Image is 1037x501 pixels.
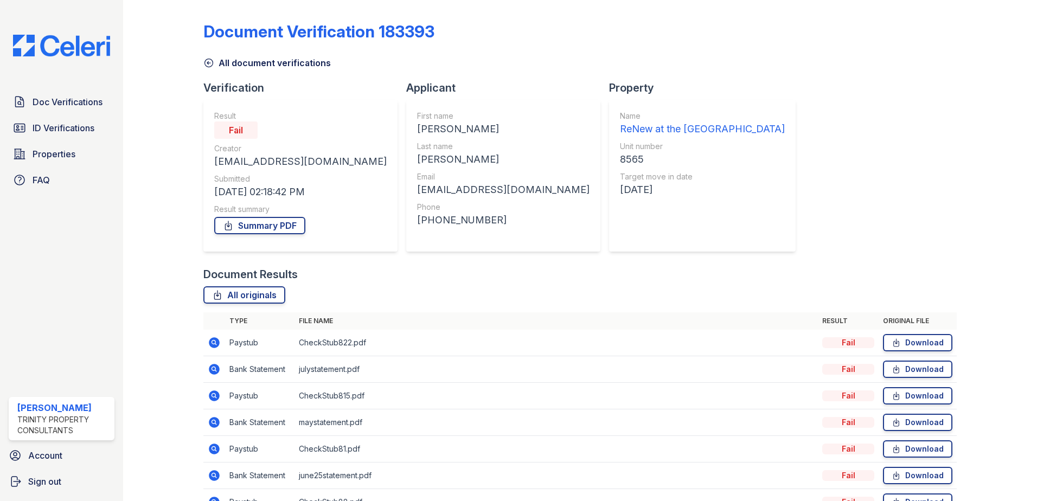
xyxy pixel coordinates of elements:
[9,91,114,113] a: Doc Verifications
[214,154,387,169] div: [EMAIL_ADDRESS][DOMAIN_NAME]
[17,414,110,436] div: Trinity Property Consultants
[620,111,785,137] a: Name ReNew at the [GEOGRAPHIC_DATA]
[214,184,387,200] div: [DATE] 02:18:42 PM
[4,471,119,492] a: Sign out
[609,80,804,95] div: Property
[417,182,590,197] div: [EMAIL_ADDRESS][DOMAIN_NAME]
[9,117,114,139] a: ID Verifications
[620,121,785,137] div: ReNew at the [GEOGRAPHIC_DATA]
[417,111,590,121] div: First name
[883,334,952,351] a: Download
[295,356,818,383] td: julystatement.pdf
[620,152,785,167] div: 8565
[9,143,114,165] a: Properties
[214,111,387,121] div: Result
[822,470,874,481] div: Fail
[225,436,295,463] td: Paystub
[225,312,295,330] th: Type
[33,147,75,160] span: Properties
[33,95,103,108] span: Doc Verifications
[214,204,387,215] div: Result summary
[28,449,62,462] span: Account
[203,267,298,282] div: Document Results
[203,22,434,41] div: Document Verification 183393
[883,414,952,431] a: Download
[822,337,874,348] div: Fail
[17,401,110,414] div: [PERSON_NAME]
[417,202,590,213] div: Phone
[295,330,818,356] td: CheckStub822.pdf
[295,312,818,330] th: File name
[883,467,952,484] a: Download
[818,312,879,330] th: Result
[620,141,785,152] div: Unit number
[225,463,295,489] td: Bank Statement
[417,171,590,182] div: Email
[4,445,119,466] a: Account
[822,390,874,401] div: Fail
[33,174,50,187] span: FAQ
[225,383,295,409] td: Paystub
[417,213,590,228] div: [PHONE_NUMBER]
[214,217,305,234] a: Summary PDF
[295,383,818,409] td: CheckStub815.pdf
[214,121,258,139] div: Fail
[225,356,295,383] td: Bank Statement
[28,475,61,488] span: Sign out
[417,152,590,167] div: [PERSON_NAME]
[406,80,609,95] div: Applicant
[203,80,406,95] div: Verification
[620,171,785,182] div: Target move in date
[620,182,785,197] div: [DATE]
[822,364,874,375] div: Fail
[417,141,590,152] div: Last name
[295,409,818,436] td: maystatement.pdf
[620,111,785,121] div: Name
[203,56,331,69] a: All document verifications
[295,436,818,463] td: CheckStub81.pdf
[225,330,295,356] td: Paystub
[417,121,590,137] div: [PERSON_NAME]
[822,417,874,428] div: Fail
[33,121,94,134] span: ID Verifications
[203,286,285,304] a: All originals
[4,35,119,56] img: CE_Logo_Blue-a8612792a0a2168367f1c8372b55b34899dd931a85d93a1a3d3e32e68fde9ad4.png
[214,174,387,184] div: Submitted
[822,444,874,454] div: Fail
[295,463,818,489] td: june25statement.pdf
[879,312,957,330] th: Original file
[883,361,952,378] a: Download
[225,409,295,436] td: Bank Statement
[9,169,114,191] a: FAQ
[883,440,952,458] a: Download
[883,387,952,404] a: Download
[214,143,387,154] div: Creator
